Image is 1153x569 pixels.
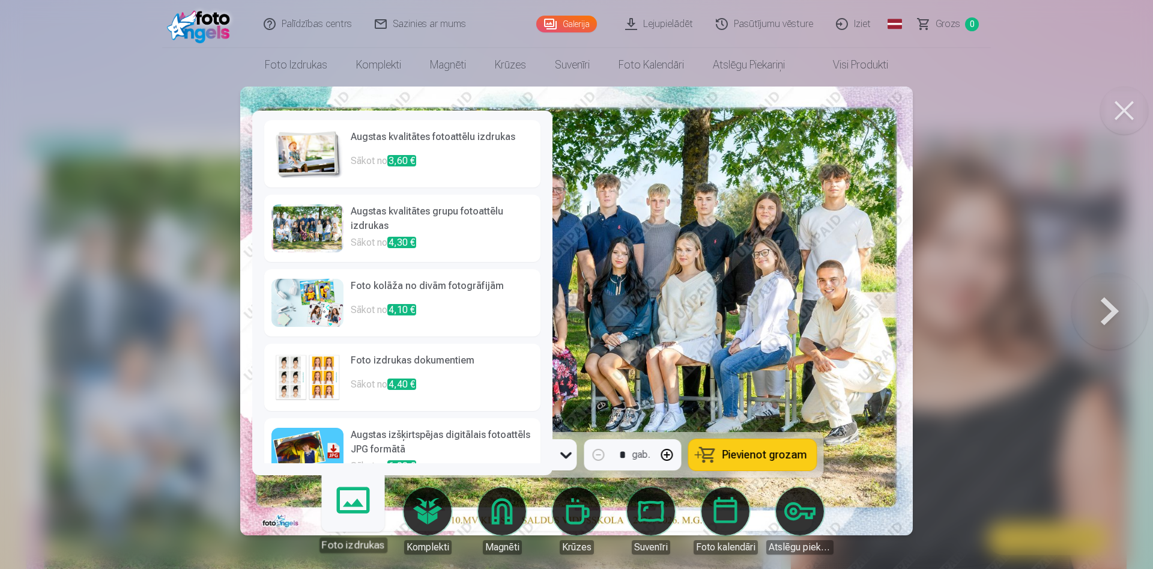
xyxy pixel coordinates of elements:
span: Pievienot grozam [722,449,807,460]
h6: Augstas kvalitātes fotoattēlu izdrukas [351,130,533,154]
a: Suvenīri [617,487,685,555]
span: 4,40 € [387,379,416,390]
a: Foto izdrukas [316,479,390,553]
h6: Foto izdrukas dokumentiem [351,353,533,377]
div: Foto kalendāri [694,540,758,555]
a: Atslēgu piekariņi [698,48,799,82]
a: Komplekti [394,487,461,555]
span: 6,00 € [387,460,416,472]
h6: Augstas kvalitātes grupu fotoattēlu izdrukas [351,204,533,236]
div: Foto izdrukas [319,537,387,553]
span: 0 [965,17,979,31]
a: Foto kolāža no divām fotogrāfijāmSākot no4,10 € [264,269,540,336]
p: Sākot no [351,303,533,327]
h6: Foto kolāža no divām fotogrāfijām [351,279,533,303]
a: Visi produkti [799,48,903,82]
div: Suvenīri [632,540,670,555]
div: Komplekti [404,540,452,555]
a: Foto kalendāri [604,48,698,82]
a: Suvenīri [540,48,604,82]
p: Sākot no [351,377,533,401]
a: Komplekti [342,48,416,82]
span: 3,60 € [387,155,416,166]
span: 4,30 € [387,237,416,248]
p: Sākot no [351,154,533,178]
div: gab. [632,448,650,462]
a: Krūzes [480,48,540,82]
a: Galerija [536,16,597,32]
a: Augstas kvalitātes grupu fotoattēlu izdrukasSākot no4,30 € [264,195,540,262]
a: Krūzes [543,487,610,555]
a: Magnēti [468,487,536,555]
div: Magnēti [483,540,522,555]
h6: Augstas izšķirtspējas digitālais fotoattēls JPG formātā [351,428,533,459]
a: Foto kalendāri [692,487,759,555]
div: Atslēgu piekariņi [766,540,834,555]
div: Krūzes [560,540,594,555]
a: Atslēgu piekariņi [766,487,834,555]
a: Augstas izšķirtspējas digitālais fotoattēls JPG formātāSākot no6,00 € [264,418,540,485]
a: Foto izdrukas [250,48,342,82]
p: Sākot no [351,236,533,252]
button: Pievienot grozam [689,439,817,470]
p: Sākot no [351,459,533,476]
a: Foto izdrukas dokumentiemSākot no4,40 € [264,344,540,411]
span: 4,10 € [387,304,416,315]
a: Magnēti [416,48,480,82]
span: Grozs [936,17,960,31]
a: Augstas kvalitātes fotoattēlu izdrukasSākot no3,60 € [264,120,540,187]
img: /fa1 [167,5,236,43]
